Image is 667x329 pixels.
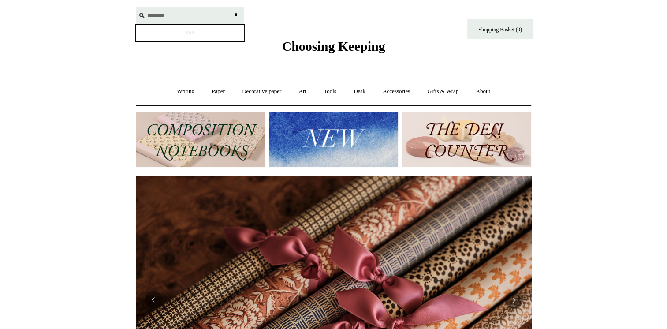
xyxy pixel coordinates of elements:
a: Writing [169,80,202,103]
a: Decorative paper [234,80,289,103]
span: Choosing Keeping [282,39,385,53]
a: Accessories [375,80,418,103]
a: Choosing Keeping [282,46,385,52]
a: Shopping Basket (0) [467,19,533,39]
img: The Deli Counter [402,112,531,167]
a: Gifts & Wrap [419,80,466,103]
button: Previous [145,291,162,309]
a: About [468,80,498,103]
a: Paper [204,80,233,103]
a: Desk [346,80,373,103]
a: Art [291,80,314,103]
button: Next [505,291,523,309]
img: 202302 Composition ledgers.jpg__PID:69722ee6-fa44-49dd-a067-31375e5d54ec [136,112,265,167]
img: New.jpg__PID:f73bdf93-380a-4a35-bcfe-7823039498e1 [269,112,398,167]
a: Tools [316,80,344,103]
